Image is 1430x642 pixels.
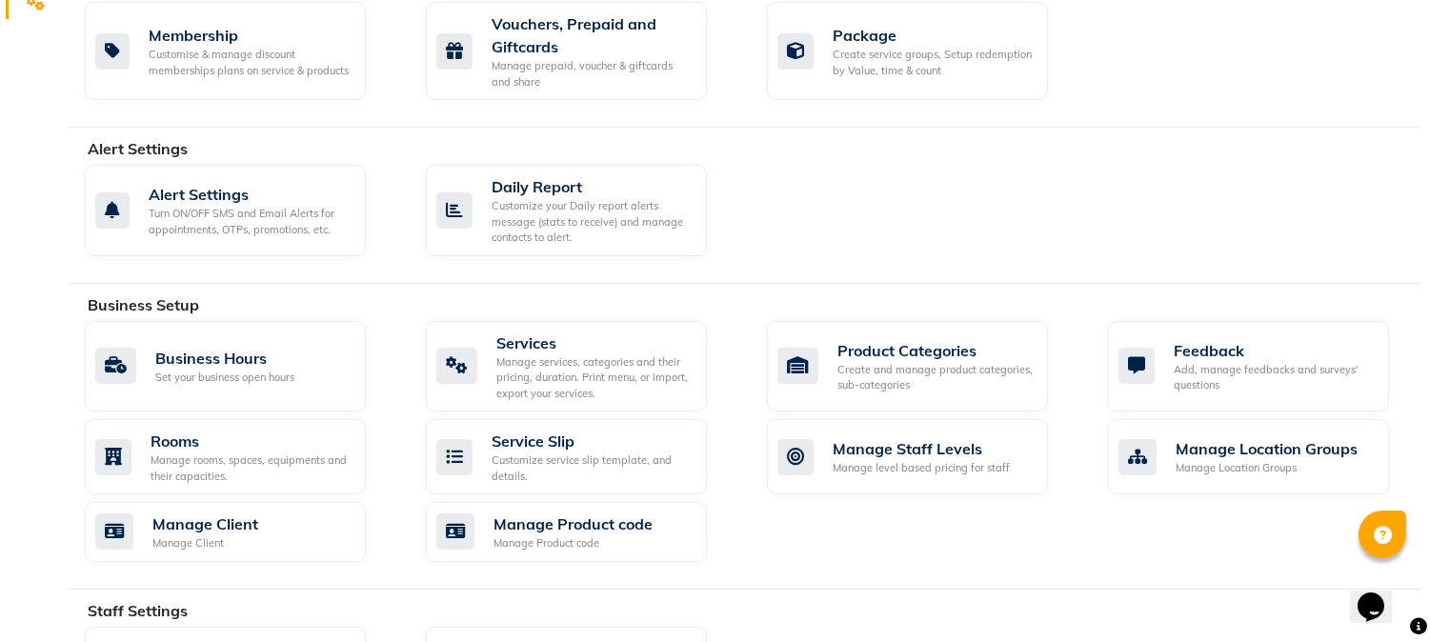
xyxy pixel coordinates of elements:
[492,12,692,58] div: Vouchers, Prepaid and Giftcards
[149,183,351,206] div: Alert Settings
[85,502,397,562] a: Manage ClientManage Client
[493,512,653,535] div: Manage Product code
[426,2,738,100] a: Vouchers, Prepaid and GiftcardsManage prepaid, voucher & giftcards and share
[85,419,397,494] a: RoomsManage rooms, spaces, equipments and their capacities.
[1108,419,1420,494] a: Manage Location GroupsManage Location Groups
[493,535,653,552] div: Manage Product code
[152,535,258,552] div: Manage Client
[492,430,692,452] div: Service Slip
[767,2,1079,100] a: PackageCreate service groups, Setup redemption by Value, time & count
[492,198,692,246] div: Customize your Daily report alerts message (stats to receive) and manage contacts to alert.
[1174,362,1374,393] div: Add, manage feedbacks and surveys' questions
[767,321,1079,412] a: Product CategoriesCreate and manage product categories, sub-categories
[85,321,397,412] a: Business HoursSet your business open hours
[767,419,1079,494] a: Manage Staff LevelsManage level based pricing for staff
[149,24,351,47] div: Membership
[492,58,692,90] div: Manage prepaid, voucher & giftcards and share
[426,502,738,562] a: Manage Product codeManage Product code
[151,452,351,484] div: Manage rooms, spaces, equipments and their capacities.
[1176,460,1358,476] div: Manage Location Groups
[833,24,1033,47] div: Package
[492,452,692,484] div: Customize service slip template, and details.
[85,2,397,100] a: MembershipCustomise & manage discount memberships plans on service & products
[837,339,1033,362] div: Product Categories
[1350,566,1411,623] iframe: chat widget
[833,460,1010,476] div: Manage level based pricing for staff
[426,165,738,256] a: Daily ReportCustomize your Daily report alerts message (stats to receive) and manage contacts to ...
[1176,437,1358,460] div: Manage Location Groups
[833,437,1010,460] div: Manage Staff Levels
[151,430,351,452] div: Rooms
[1108,321,1420,412] a: FeedbackAdd, manage feedbacks and surveys' questions
[1174,339,1374,362] div: Feedback
[492,175,692,198] div: Daily Report
[496,354,692,402] div: Manage services, categories and their pricing, duration. Print menu, or import, export your servi...
[152,512,258,535] div: Manage Client
[426,419,738,494] a: Service SlipCustomize service slip template, and details.
[155,347,294,370] div: Business Hours
[85,165,397,256] a: Alert SettingsTurn ON/OFF SMS and Email Alerts for appointments, OTPs, promotions, etc.
[155,370,294,386] div: Set your business open hours
[496,331,692,354] div: Services
[426,321,738,412] a: ServicesManage services, categories and their pricing, duration. Print menu, or import, export yo...
[149,206,351,237] div: Turn ON/OFF SMS and Email Alerts for appointments, OTPs, promotions, etc.
[833,47,1033,78] div: Create service groups, Setup redemption by Value, time & count
[149,47,351,78] div: Customise & manage discount memberships plans on service & products
[837,362,1033,393] div: Create and manage product categories, sub-categories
